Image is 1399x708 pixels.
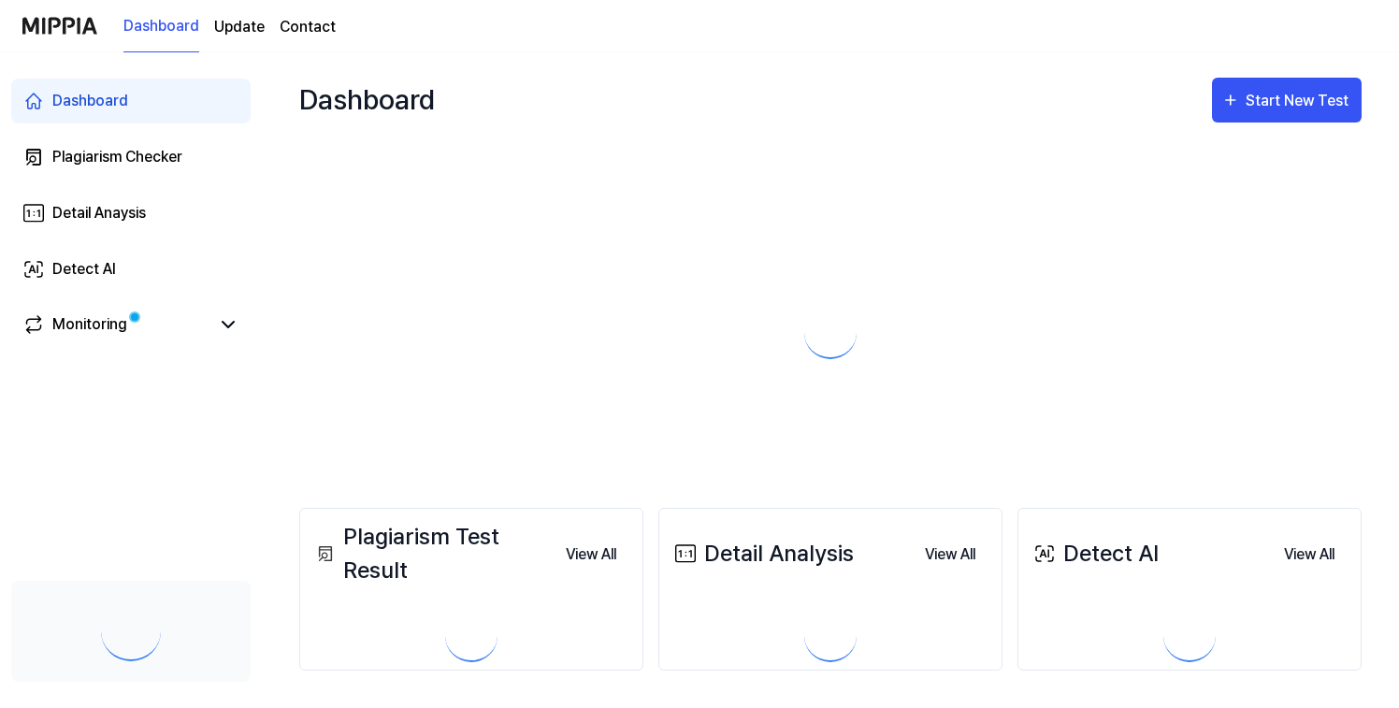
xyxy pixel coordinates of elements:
a: View All [910,535,990,573]
a: Dashboard [11,79,251,123]
button: View All [910,536,990,573]
div: Dashboard [299,71,435,128]
div: Plagiarism Checker [52,146,182,168]
button: Start New Test [1212,78,1362,123]
button: View All [551,536,631,573]
a: Update [214,16,265,38]
div: Detect AI [52,258,116,281]
div: Detail Anaysis [52,202,146,224]
a: Monitoring [22,313,209,336]
button: View All [1269,536,1349,573]
div: Detect AI [1030,537,1159,571]
a: Detail Anaysis [11,191,251,236]
a: Detect AI [11,247,251,292]
a: Contact [280,16,336,38]
div: Detail Analysis [671,537,854,571]
a: View All [551,535,631,573]
div: Plagiarism Test Result [311,520,551,587]
a: View All [1269,535,1349,573]
a: Plagiarism Checker [11,135,251,180]
div: Dashboard [52,90,128,112]
div: Start New Test [1246,89,1352,113]
div: Monitoring [52,313,127,336]
a: Dashboard [123,1,199,52]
